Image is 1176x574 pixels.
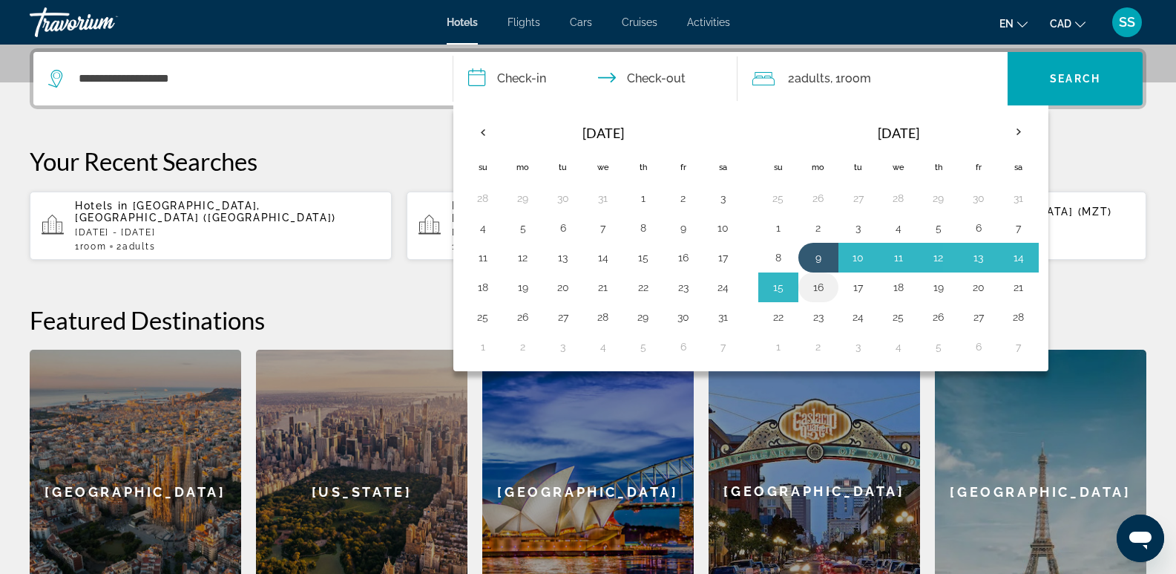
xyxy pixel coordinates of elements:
[847,307,870,327] button: Day 24
[75,200,336,224] span: [GEOGRAPHIC_DATA], [GEOGRAPHIC_DATA] ([GEOGRAPHIC_DATA])
[887,307,910,327] button: Day 25
[887,218,910,238] button: Day 4
[766,218,790,238] button: Day 1
[631,336,655,357] button: Day 5
[847,277,870,298] button: Day 17
[622,16,657,28] a: Cruises
[788,68,830,89] span: 2
[30,191,392,261] button: Hotels in [GEOGRAPHIC_DATA], [GEOGRAPHIC_DATA] ([GEOGRAPHIC_DATA])[DATE] - [DATE]1Room2Adults
[999,13,1028,34] button: Change language
[1008,52,1143,105] button: Search
[1050,13,1085,34] button: Change currency
[847,188,870,209] button: Day 27
[511,218,535,238] button: Day 5
[1007,307,1031,327] button: Day 28
[452,227,757,238] p: [DATE] - [DATE]
[967,247,991,268] button: Day 13
[927,307,950,327] button: Day 26
[887,247,910,268] button: Day 11
[766,277,790,298] button: Day 15
[570,16,592,28] span: Cars
[967,218,991,238] button: Day 6
[671,188,695,209] button: Day 2
[1007,277,1031,298] button: Day 21
[551,247,575,268] button: Day 13
[967,188,991,209] button: Day 30
[1108,7,1146,38] button: User Menu
[927,336,950,357] button: Day 5
[887,336,910,357] button: Day 4
[75,227,380,238] p: [DATE] - [DATE]
[471,307,495,327] button: Day 25
[452,200,713,224] span: [GEOGRAPHIC_DATA], [GEOGRAPHIC_DATA] ([GEOGRAPHIC_DATA])
[511,307,535,327] button: Day 26
[927,247,950,268] button: Day 12
[807,307,830,327] button: Day 23
[75,241,106,252] span: 1
[671,336,695,357] button: Day 6
[551,277,575,298] button: Day 20
[452,241,483,252] span: 1
[507,16,540,28] a: Flights
[116,241,155,252] span: 2
[631,247,655,268] button: Day 15
[1007,188,1031,209] button: Day 31
[30,146,1146,176] p: Your Recent Searches
[471,218,495,238] button: Day 4
[712,247,735,268] button: Day 17
[671,218,695,238] button: Day 9
[591,277,615,298] button: Day 21
[712,218,735,238] button: Day 10
[766,188,790,209] button: Day 25
[471,247,495,268] button: Day 11
[452,200,505,212] span: Hotels in
[1050,73,1100,85] span: Search
[463,115,503,149] button: Previous month
[847,247,870,268] button: Day 10
[807,247,830,268] button: Day 9
[999,18,1014,30] span: en
[80,241,107,252] span: Room
[591,336,615,357] button: Day 4
[1050,18,1071,30] span: CAD
[766,307,790,327] button: Day 22
[75,200,128,212] span: Hotels in
[927,277,950,298] button: Day 19
[712,188,735,209] button: Day 3
[738,52,1008,105] button: Travelers: 2 adults, 0 children
[807,188,830,209] button: Day 26
[967,307,991,327] button: Day 27
[712,277,735,298] button: Day 24
[999,115,1039,149] button: Next month
[1007,336,1031,357] button: Day 7
[967,277,991,298] button: Day 20
[807,277,830,298] button: Day 16
[511,277,535,298] button: Day 19
[967,336,991,357] button: Day 6
[591,218,615,238] button: Day 7
[671,307,695,327] button: Day 30
[447,16,478,28] span: Hotels
[591,188,615,209] button: Day 31
[471,188,495,209] button: Day 28
[1119,15,1135,30] span: SS
[511,336,535,357] button: Day 2
[671,277,695,298] button: Day 23
[122,241,155,252] span: Adults
[503,115,703,151] th: [DATE]
[841,71,871,85] span: Room
[551,188,575,209] button: Day 30
[927,188,950,209] button: Day 29
[830,68,871,89] span: , 1
[631,218,655,238] button: Day 8
[687,16,730,28] a: Activities
[887,277,910,298] button: Day 18
[795,71,830,85] span: Adults
[887,188,910,209] button: Day 28
[30,305,1146,335] h2: Featured Destinations
[631,307,655,327] button: Day 29
[30,3,178,42] a: Travorium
